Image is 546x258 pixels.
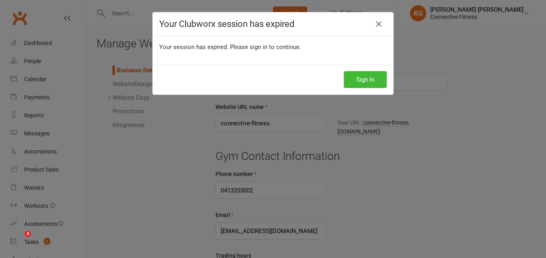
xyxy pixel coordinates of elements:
iframe: Intercom live chat [8,231,27,250]
h4: Your Clubworx session has expired [159,19,387,29]
span: Your session has expired. Please sign in to continue. [159,43,301,51]
button: Sign In [344,71,387,88]
span: 3 [25,231,31,237]
a: Close [372,18,385,31]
